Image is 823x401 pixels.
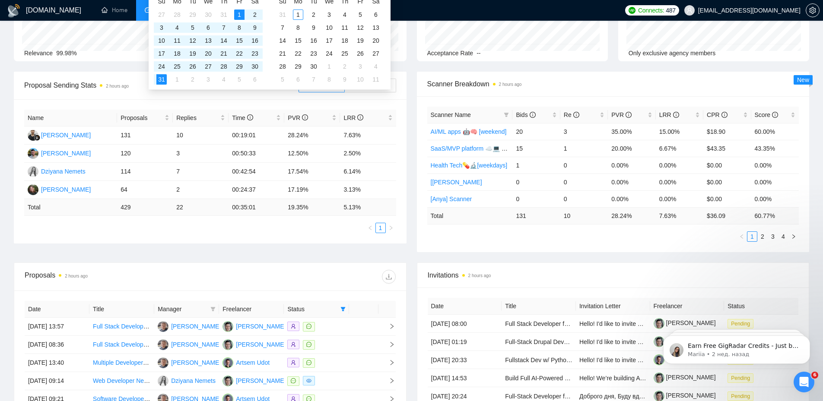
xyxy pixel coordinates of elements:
div: 4 [371,61,381,72]
th: Proposals [117,110,173,126]
span: setting [806,7,819,14]
div: 16 [308,35,319,46]
a: 3 [768,232,778,241]
div: 7 [219,22,229,33]
div: 14 [277,35,288,46]
td: 2025-08-20 [200,47,216,60]
div: Dziyana Nemets [171,376,216,385]
span: filter [340,306,346,312]
td: 2025-09-04 [337,8,353,21]
td: 2025-09-13 [368,21,384,34]
div: [PERSON_NAME] [41,130,91,140]
span: filter [502,108,511,121]
div: 7 [277,22,288,33]
div: 29 [234,61,245,72]
div: [PERSON_NAME] [41,148,91,158]
div: 23 [308,48,319,59]
td: 2025-09-05 [232,73,247,86]
td: 2025-09-06 [247,73,263,86]
td: 2025-08-25 [169,60,185,73]
a: Pending [728,374,757,381]
div: 2 [187,74,198,85]
div: 29 [293,61,303,72]
td: 2025-10-05 [275,73,290,86]
div: 8 [234,22,245,33]
td: 2025-10-01 [321,60,337,73]
div: [PERSON_NAME] [41,185,91,194]
div: 30 [250,61,260,72]
img: AU [222,357,233,368]
td: 2025-08-27 [200,60,216,73]
div: 2 [340,61,350,72]
span: message [306,342,311,347]
div: 27 [203,61,213,72]
a: 1 [747,232,757,241]
span: filter [209,303,217,316]
div: 28 [277,61,288,72]
td: 2025-08-21 [216,47,232,60]
div: 30 [308,61,319,72]
span: Pending [728,373,753,383]
img: c1Tebym3BND9d52IcgAhOjDIggZNrr93DrArCnDDhQCo9DNa2fMdUdlKkX3cX7l7jn [654,373,664,383]
div: Artsem Udot [236,358,270,367]
td: 2025-09-04 [216,73,232,86]
td: 2025-09-08 [290,21,306,34]
div: 5 [277,74,288,85]
td: 2025-08-15 [232,34,247,47]
a: Web Developer Needed for Storybook Creation Platform [93,377,244,384]
div: 22 [293,48,303,59]
div: 31 [156,74,167,85]
td: 2025-08-05 [185,21,200,34]
a: FG[PERSON_NAME] [28,131,91,138]
div: 4 [340,9,350,20]
a: Full-Stack Developer for AI-Powered Product Catalog Processing & Semantic Search Tool [505,393,746,400]
td: 2025-08-03 [154,21,169,34]
td: 2025-09-05 [353,8,368,21]
td: 2025-08-28 [216,60,232,73]
td: 2025-09-19 [353,34,368,47]
a: homeHome [102,6,127,14]
div: 18 [340,35,350,46]
div: 23 [250,48,260,59]
li: 1 [747,231,757,242]
div: 6 [203,22,213,33]
td: 2025-08-30 [247,60,263,73]
div: message notification from Mariia, 2 нед. назад. Earn Free GigRadar Credits - Just by Sharing Your... [13,18,160,47]
td: 2025-09-14 [275,34,290,47]
a: Full Stack Developer Needed for Custom Multilingual Website [93,323,258,330]
a: DNDziyana Nemets [158,377,216,384]
td: 2025-10-04 [368,60,384,73]
span: left [739,234,744,239]
td: 2025-09-18 [337,34,353,47]
li: Next Page [788,231,799,242]
div: 2 [308,9,319,20]
td: 2025-08-14 [216,34,232,47]
div: 9 [340,74,350,85]
div: 5 [355,9,365,20]
li: 2 [757,231,768,242]
td: 2025-09-15 [290,34,306,47]
div: 28 [172,9,182,20]
a: WY[PERSON_NAME] [158,341,221,347]
img: Profile image for Mariia [19,26,33,40]
img: HH [28,184,38,195]
td: 2025-10-02 [337,60,353,73]
span: Only exclusive agency members [629,50,716,57]
div: 20 [203,48,213,59]
td: 2025-10-10 [353,73,368,86]
img: logo [7,4,21,18]
span: message [306,360,311,365]
td: 2025-09-07 [275,21,290,34]
td: 2025-09-10 [321,21,337,34]
div: 3 [156,22,167,33]
span: right [791,234,796,239]
td: 2025-08-17 [154,47,169,60]
td: 2025-08-12 [185,34,200,47]
td: 2025-09-01 [169,73,185,86]
div: 15 [234,35,245,46]
div: [PERSON_NAME] [171,340,221,349]
td: 2025-09-23 [306,47,321,60]
span: 487 [666,6,675,15]
div: 5 [234,74,245,85]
